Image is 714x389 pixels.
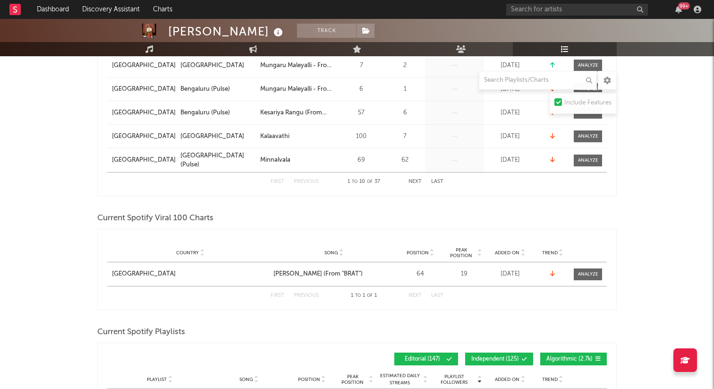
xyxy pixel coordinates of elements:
[486,108,534,118] div: [DATE]
[271,293,284,298] button: First
[564,97,612,109] div: Include Features
[352,180,357,184] span: to
[112,269,269,279] a: [GEOGRAPHIC_DATA]
[147,377,167,382] span: Playlist
[338,374,367,385] span: Peak Position
[180,61,244,70] div: [GEOGRAPHIC_DATA]
[180,85,255,94] a: Bengaluru (Pulse)
[112,85,176,94] a: [GEOGRAPHIC_DATA]
[273,269,394,279] a: [PERSON_NAME] (From "BRAT")
[260,156,335,165] a: Minnalvala
[239,377,253,382] span: Song
[446,269,482,279] div: 19
[180,132,244,141] div: [GEOGRAPHIC_DATA]
[168,24,285,39] div: [PERSON_NAME]
[479,71,597,90] input: Search Playlists/Charts
[431,179,443,184] button: Last
[486,61,534,70] div: [DATE]
[112,269,176,279] div: [GEOGRAPHIC_DATA]
[546,356,593,362] span: Algorithmic ( 2.7k )
[97,213,213,224] span: Current Spotify Viral 100 Charts
[407,250,429,256] span: Position
[355,294,361,298] span: to
[495,250,519,256] span: Added On
[542,250,558,256] span: Trend
[378,372,422,387] span: Estimated Daily Streams
[180,85,230,94] div: Bengaluru (Pulse)
[271,179,284,184] button: First
[260,132,335,141] a: Kalaavathi
[260,132,289,141] div: Kalaavathi
[260,156,290,165] div: Minnalvala
[367,294,373,298] span: of
[486,132,534,141] div: [DATE]
[112,61,176,70] a: [GEOGRAPHIC_DATA]
[399,269,442,279] div: 64
[176,250,199,256] span: Country
[297,24,356,38] button: Track
[260,108,335,118] a: Kesariya Rangu (From "Brahmastra (Kannada)")
[367,180,373,184] span: of
[400,356,444,362] span: Editorial ( 147 )
[338,176,390,188] div: 1 10 37
[340,108,382,118] div: 57
[294,179,319,184] button: Previous
[112,132,176,141] a: [GEOGRAPHIC_DATA]
[338,290,390,302] div: 1 1 1
[340,132,382,141] div: 100
[387,108,423,118] div: 6
[675,6,682,13] button: 99+
[506,4,648,16] input: Search for artists
[678,2,690,9] div: 99 +
[387,85,423,94] div: 1
[408,179,422,184] button: Next
[431,293,443,298] button: Last
[408,293,422,298] button: Next
[112,108,176,118] a: [GEOGRAPHIC_DATA]
[340,85,382,94] div: 6
[486,269,534,279] div: [DATE]
[471,356,519,362] span: Independent ( 125 )
[340,156,382,165] div: 69
[180,132,255,141] a: [GEOGRAPHIC_DATA]
[387,132,423,141] div: 7
[542,377,558,382] span: Trend
[465,353,533,365] button: Independent(125)
[486,156,534,165] div: [DATE]
[260,61,335,70] a: Mungaru Maleyalli - From "Andondittu Kaala"
[273,269,363,279] div: [PERSON_NAME] (From "BRAT")
[112,156,176,165] a: [GEOGRAPHIC_DATA]
[180,108,230,118] div: Bengaluru (Pulse)
[340,61,382,70] div: 7
[180,151,255,170] a: [GEOGRAPHIC_DATA] (Pulse)
[394,353,458,365] button: Editorial(147)
[446,247,476,259] span: Peak Position
[298,377,320,382] span: Position
[260,85,335,94] a: Mungaru Maleyalli - From "Andondittu Kaala"
[432,374,476,385] span: Playlist Followers
[180,61,255,70] a: [GEOGRAPHIC_DATA]
[180,108,255,118] a: Bengaluru (Pulse)
[387,61,423,70] div: 2
[324,250,338,256] span: Song
[294,293,319,298] button: Previous
[495,377,519,382] span: Added On
[97,327,185,338] span: Current Spotify Playlists
[387,156,423,165] div: 62
[540,353,607,365] button: Algorithmic(2.7k)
